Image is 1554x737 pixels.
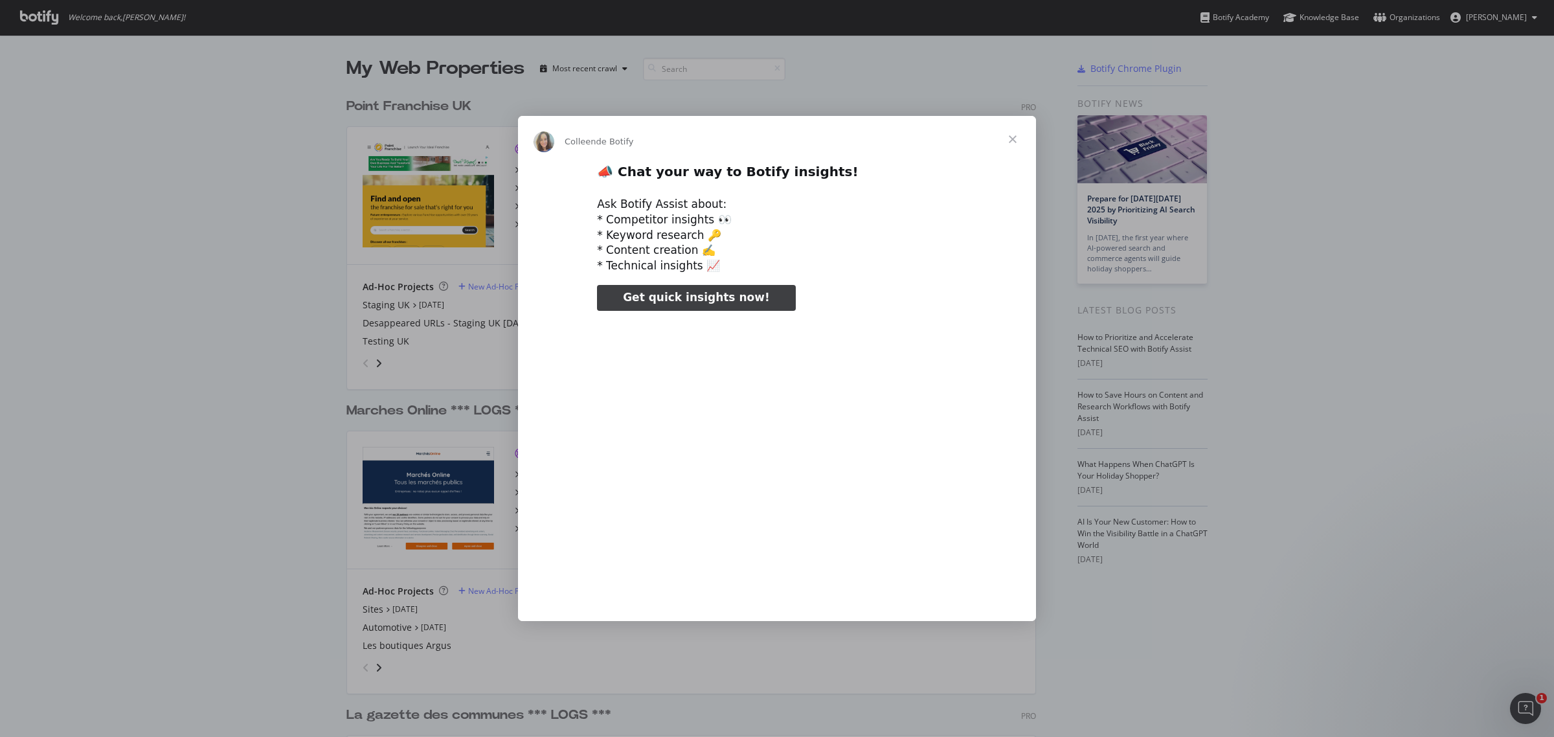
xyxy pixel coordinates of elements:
span: Colleen [565,137,596,146]
span: de Botify [596,137,634,146]
span: Get quick insights now! [623,291,769,304]
span: Fermer [989,116,1036,163]
img: Profile image for Colleen [534,131,554,152]
a: Get quick insights now! [597,285,795,311]
h2: 📣 Chat your way to Botify insights! [597,163,957,187]
video: Regarder la vidéo [507,322,1047,592]
div: Ask Botify Assist about: * Competitor insights 👀 * Keyword research 🔑 * Content creation ✍️ * Tec... [597,197,957,274]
